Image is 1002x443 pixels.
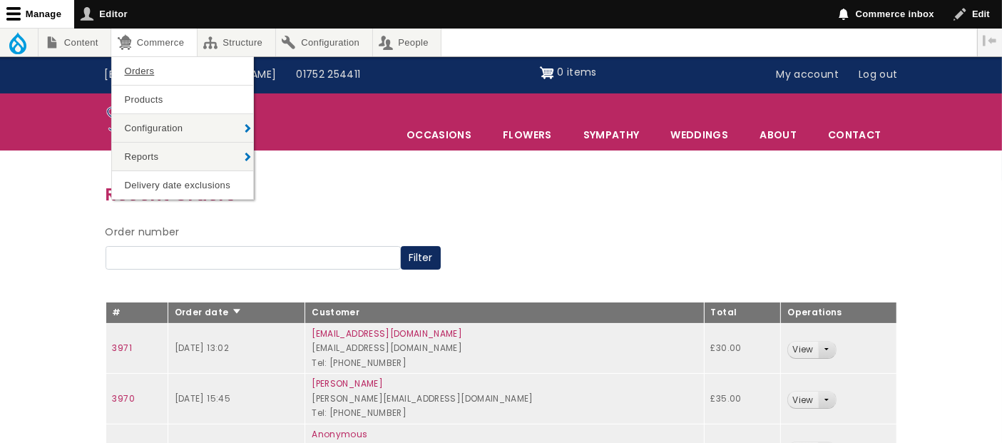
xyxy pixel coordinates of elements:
a: 3970 [113,392,135,404]
img: Shopping cart [540,61,554,84]
a: Commerce [111,29,196,56]
th: Customer [305,302,704,324]
td: [EMAIL_ADDRESS][DOMAIN_NAME] Tel: [PHONE_NUMBER] [305,323,704,374]
a: Sympathy [568,120,655,150]
span: 0 items [557,65,596,79]
img: Home [106,97,179,147]
a: [EMAIL_ADDRESS][DOMAIN_NAME] [95,61,287,88]
a: Orders [112,57,253,85]
span: Weddings [655,120,743,150]
td: £30.00 [704,323,781,374]
a: Anonymous [312,428,367,440]
label: Order number [106,224,180,241]
a: Shopping cart 0 items [540,61,597,84]
a: About [745,120,812,150]
a: Flowers [488,120,566,150]
a: 3971 [113,342,132,354]
td: [PERSON_NAME][EMAIL_ADDRESS][DOMAIN_NAME] Tel: [PHONE_NUMBER] [305,374,704,424]
a: Contact [813,120,896,150]
a: Order date [175,306,242,318]
span: Occasions [392,120,486,150]
a: People [373,29,441,56]
a: Delivery date exclusions [112,171,253,199]
button: Vertical orientation [978,29,1002,53]
time: [DATE] 15:45 [175,392,230,404]
a: My account [767,61,849,88]
th: # [106,302,168,324]
a: View [788,342,817,358]
th: Operations [781,302,896,324]
a: View [788,392,817,408]
a: Content [39,29,111,56]
a: Configuration [112,114,253,142]
a: Reports [112,143,253,170]
a: 01752 254411 [286,61,370,88]
a: Log out [849,61,907,88]
th: Total [704,302,781,324]
a: Products [112,86,253,113]
td: £35.00 [704,374,781,424]
a: [EMAIL_ADDRESS][DOMAIN_NAME] [312,327,462,340]
a: [PERSON_NAME] [312,377,383,389]
a: Structure [198,29,275,56]
button: Filter [401,246,441,270]
time: [DATE] 13:02 [175,342,229,354]
a: Configuration [276,29,372,56]
h3: Recent Orders [106,180,897,208]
